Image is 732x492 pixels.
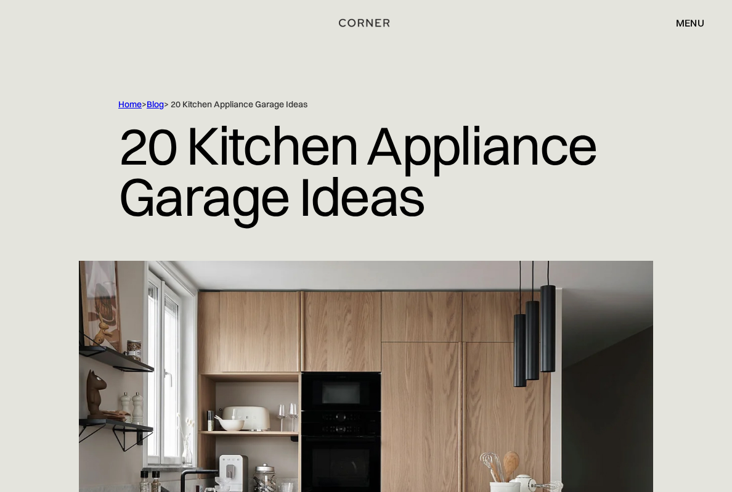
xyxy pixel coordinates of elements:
[147,99,164,110] a: Blog
[118,110,614,231] h1: 20 Kitchen Appliance Garage Ideas
[118,99,614,110] div: > > 20 Kitchen Appliance Garage Ideas
[664,12,704,33] div: menu
[118,99,142,110] a: Home
[676,18,704,28] div: menu
[329,15,403,31] a: home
